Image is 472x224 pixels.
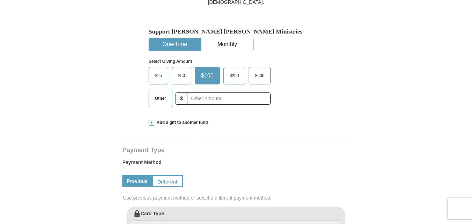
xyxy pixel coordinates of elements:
[122,175,152,187] a: Previous
[151,70,165,81] span: $25
[226,70,243,81] span: $250
[151,93,170,104] span: Other
[187,92,271,105] input: Other Amount
[149,38,201,51] button: One-Time
[176,92,187,105] span: $
[123,194,350,201] span: Use previous payment method or select a different payment method.
[154,120,208,126] span: Add a gift to another fund
[152,175,183,187] a: Different
[122,147,350,153] h4: Payment Type
[122,159,350,169] label: Payment Method
[174,70,188,81] span: $50
[251,70,268,81] span: $500
[201,38,253,51] button: Monthly
[198,70,217,81] span: $100
[149,59,192,64] strong: Select Giving Amount
[149,28,323,35] h5: Support [PERSON_NAME] [PERSON_NAME] Ministries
